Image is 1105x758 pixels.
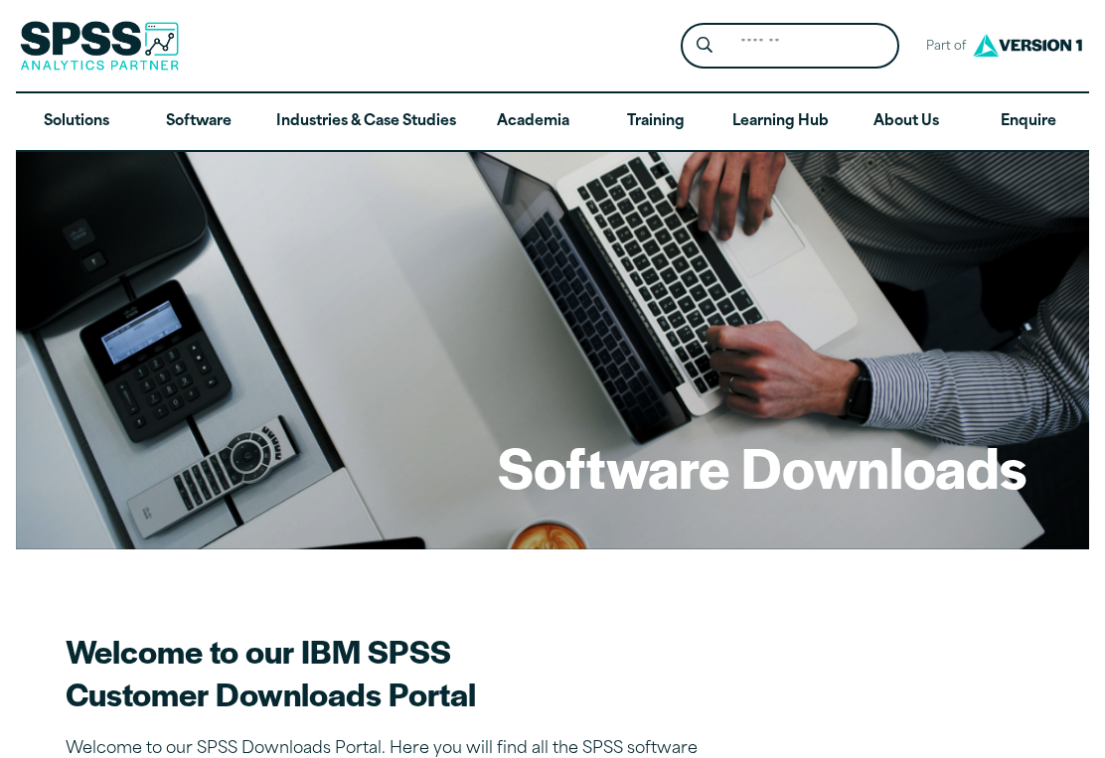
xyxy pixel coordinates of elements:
span: Part of [915,33,968,62]
a: Solutions [16,93,138,151]
img: SPSS Analytics Partner [20,21,179,71]
a: Learning Hub [716,93,845,151]
img: Version1 Logo [968,27,1087,64]
button: Search magnifying glass icon [686,28,722,65]
form: Site Header Search Form [681,23,899,70]
nav: Desktop version of site main menu [16,93,1090,151]
svg: Search magnifying glass icon [697,37,712,54]
a: About Us [845,93,967,151]
h2: Welcome to our IBM SPSS Customer Downloads Portal [66,629,761,715]
a: Academia [472,93,594,151]
a: Industries & Case Studies [260,93,472,151]
a: Software [138,93,260,151]
a: Enquire [967,93,1089,151]
h1: Software Downloads [498,429,1026,504]
a: Training [594,93,716,151]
